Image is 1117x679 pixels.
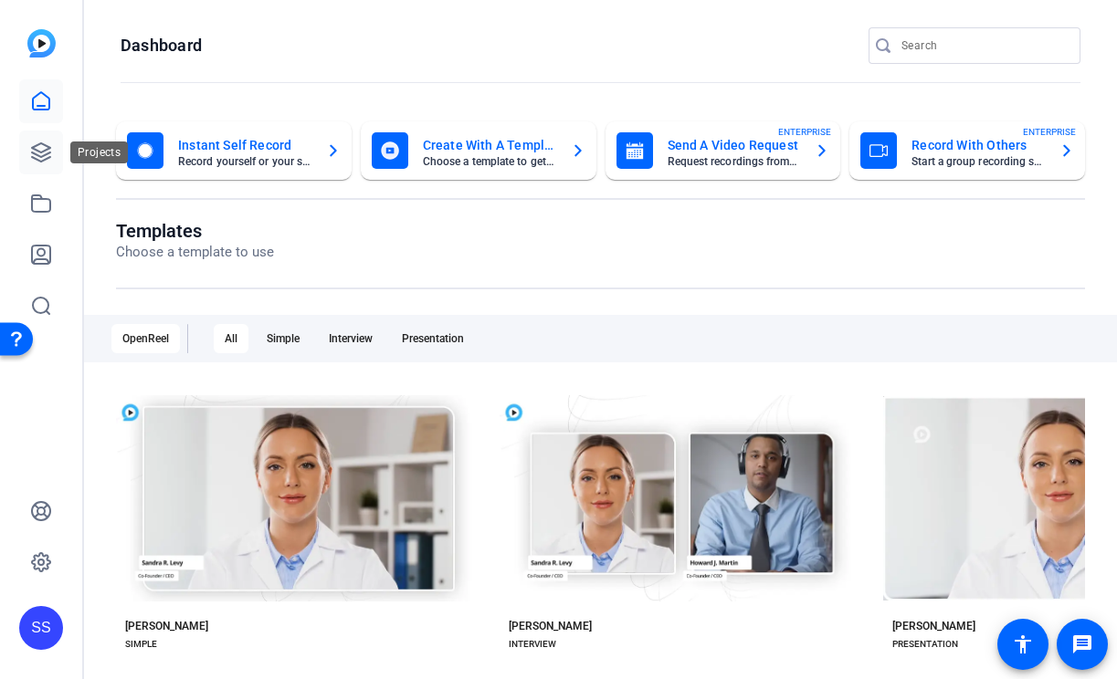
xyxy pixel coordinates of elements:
[121,35,202,57] h1: Dashboard
[116,121,352,180] button: Instant Self RecordRecord yourself or your screen
[1012,633,1034,655] mat-icon: accessibility
[509,619,592,633] div: [PERSON_NAME]
[111,324,180,353] div: OpenReel
[214,324,248,353] div: All
[19,606,63,650] div: SS
[70,141,128,163] div: Projects
[668,156,801,167] mat-card-subtitle: Request recordings from anyone, anywhere
[178,156,311,167] mat-card-subtitle: Record yourself or your screen
[892,619,975,633] div: [PERSON_NAME]
[1023,125,1076,139] span: ENTERPRISE
[391,324,475,353] div: Presentation
[178,134,311,156] mat-card-title: Instant Self Record
[668,134,801,156] mat-card-title: Send A Video Request
[1071,633,1093,655] mat-icon: message
[318,324,384,353] div: Interview
[912,156,1045,167] mat-card-subtitle: Start a group recording session
[256,324,311,353] div: Simple
[116,220,274,242] h1: Templates
[27,29,56,57] img: blue-gradient.svg
[849,121,1085,180] button: Record With OthersStart a group recording sessionENTERPRISE
[116,242,274,263] p: Choose a template to use
[892,637,958,652] div: PRESENTATION
[423,134,556,156] mat-card-title: Create With A Template
[778,125,831,139] span: ENTERPRISE
[361,121,596,180] button: Create With A TemplateChoose a template to get started
[423,156,556,167] mat-card-subtitle: Choose a template to get started
[912,134,1045,156] mat-card-title: Record With Others
[125,637,157,652] div: SIMPLE
[606,121,841,180] button: Send A Video RequestRequest recordings from anyone, anywhereENTERPRISE
[901,35,1066,57] input: Search
[125,619,208,633] div: [PERSON_NAME]
[509,637,556,652] div: INTERVIEW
